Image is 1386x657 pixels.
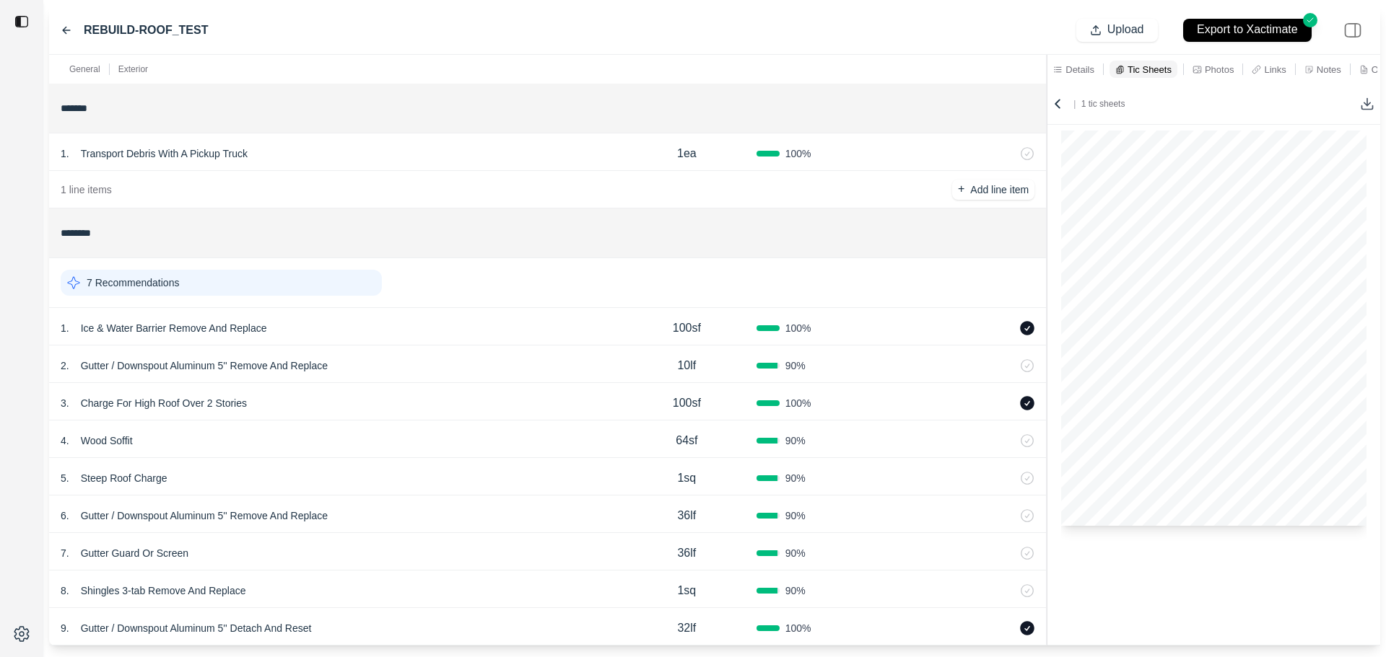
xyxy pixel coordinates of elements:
p: 64sf [676,432,697,449]
p: 8 . [61,583,69,598]
p: 10lf [677,357,696,374]
p: 100sf [673,394,701,412]
button: Export to Xactimate [1183,19,1312,42]
p: 36lf [677,507,696,524]
p: 3 . [61,396,69,410]
p: Add line item [970,182,1029,197]
p: 1 . [61,321,69,335]
span: 100 % [785,146,811,161]
p: 1sq [677,469,696,487]
button: +Add line item [952,180,1034,200]
button: Upload [1076,19,1158,42]
p: Notes [1317,63,1341,76]
p: Gutter / Downspout Aluminum 5'' Remove And Replace [75,506,334,526]
span: 90 % [785,546,806,560]
p: Ice & Water Barrier Remove And Replace [75,318,273,338]
p: Steep Roof Charge [75,468,173,488]
span: 100 % [785,321,811,335]
p: Upload [1107,22,1144,38]
p: Gutter / Downspout Aluminum 5'' Detach And Reset [75,618,318,638]
span: 90 % [785,508,806,523]
p: 7 Recommendations [87,275,179,290]
p: + [958,181,964,198]
label: REBUILD-ROOF_TEST [84,22,208,39]
p: 5 . [61,471,69,485]
p: 1sq [677,582,696,599]
span: 90 % [785,358,806,373]
p: 1 line items [61,182,112,197]
span: 90 % [785,471,806,485]
p: 36lf [677,544,696,562]
img: right-panel.svg [1337,14,1369,46]
p: Transport Debris With A Pickup Truck [75,144,253,164]
p: 7 . [61,546,69,560]
p: 1 . [61,146,69,161]
span: | [1071,99,1081,109]
p: General [69,63,100,75]
p: Exterior [118,63,148,75]
button: Export to Xactimate [1169,12,1325,48]
p: Shingles 3-tab Remove And Replace [75,581,252,601]
p: 100sf [673,319,701,337]
span: 100 % [785,396,811,410]
p: Tic Sheets [1128,63,1172,76]
p: 1ea [677,145,697,162]
p: Photos [1205,63,1234,76]
p: Links [1264,63,1286,76]
p: 2 . [61,358,69,373]
p: Gutter Guard Or Screen [75,543,194,563]
p: Export to Xactimate [1197,22,1298,38]
img: toggle sidebar [14,14,29,29]
p: 6 . [61,508,69,523]
p: 4 . [61,433,69,448]
span: 100 % [785,621,811,635]
span: 1 tic sheets [1081,99,1125,109]
p: Wood Soffit [75,431,139,451]
p: Charge For High Roof Over 2 Stories [75,393,253,413]
p: 9 . [61,621,69,635]
span: 90 % [785,583,806,598]
p: 32lf [677,619,696,637]
span: 90 % [785,433,806,448]
p: Gutter / Downspout Aluminum 5'' Remove And Replace [75,356,334,376]
p: Details [1065,63,1094,76]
